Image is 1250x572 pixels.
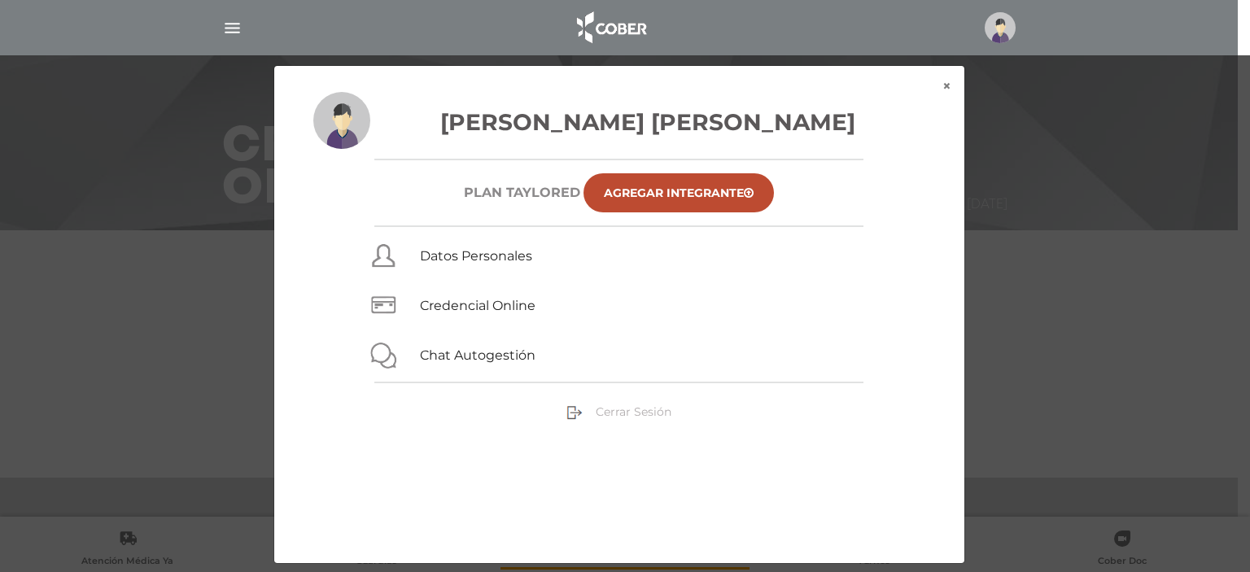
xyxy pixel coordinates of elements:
[985,12,1016,43] img: profile-placeholder.svg
[464,185,580,200] h6: Plan TAYLORED
[420,248,532,264] a: Datos Personales
[568,8,653,47] img: logo_cober_home-white.png
[313,92,370,149] img: profile-placeholder.svg
[566,404,671,418] a: Cerrar Sesión
[929,66,964,107] button: ×
[222,18,243,38] img: Cober_menu-lines-white.svg
[420,347,535,363] a: Chat Autogestión
[596,404,671,419] span: Cerrar Sesión
[313,105,925,139] h3: [PERSON_NAME] [PERSON_NAME]
[420,298,535,313] a: Credencial Online
[583,173,774,212] a: Agregar Integrante
[566,404,583,421] img: sign-out.png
